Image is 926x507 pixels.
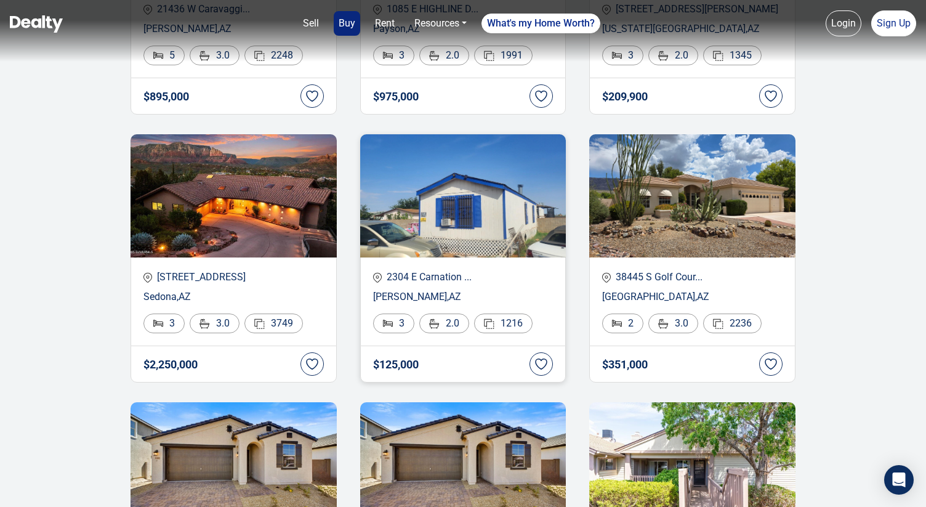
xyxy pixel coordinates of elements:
div: 3.0 [190,314,240,333]
h4: $ 2,250,000 [143,359,198,371]
img: Dealty - Buy, Sell & Rent Homes [10,15,63,33]
img: Area [484,318,494,329]
img: Area [254,318,265,329]
p: [STREET_ADDRESS] [143,270,324,285]
div: Open Intercom Messenger [884,465,914,495]
p: 2304 E Carnation ... [373,270,554,285]
img: Recent Properties [131,134,337,258]
a: Sell [298,11,324,36]
a: What's my Home Worth? [481,14,600,33]
h4: $ 125,000 [373,359,419,371]
img: location [602,272,611,283]
a: Buy [334,11,360,36]
a: Login [826,10,861,36]
img: Area [713,318,723,329]
h4: $ 209,900 [602,91,648,103]
div: 2 [602,314,643,333]
p: Sedona , AZ [143,290,324,304]
img: Bathroom [658,318,669,329]
div: 1216 [474,314,533,333]
img: Bathroom [199,318,210,329]
img: location [373,272,382,283]
div: 3 [373,314,414,333]
div: 2236 [703,314,762,333]
a: Sign Up [871,10,916,36]
img: Bed [383,320,393,327]
img: Recent Properties [589,134,795,258]
p: 38445 S Golf Cour... [602,270,783,285]
div: 3.0 [648,314,698,333]
h4: $ 895,000 [143,91,189,103]
a: Rent [370,11,400,36]
p: [PERSON_NAME] , AZ [373,290,554,304]
h4: $ 351,000 [602,359,648,371]
p: [GEOGRAPHIC_DATA] , AZ [602,290,783,304]
div: 2.0 [419,314,469,333]
h4: $ 975,000 [373,91,419,103]
a: Resources [409,11,472,36]
div: 3749 [244,314,303,333]
img: Bed [153,320,163,327]
div: 3 [143,314,185,333]
img: Bathroom [429,318,440,329]
iframe: BigID CMP Widget [6,470,43,507]
img: Bed [612,320,622,327]
img: location [143,272,152,283]
img: Recent Properties [360,134,566,258]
